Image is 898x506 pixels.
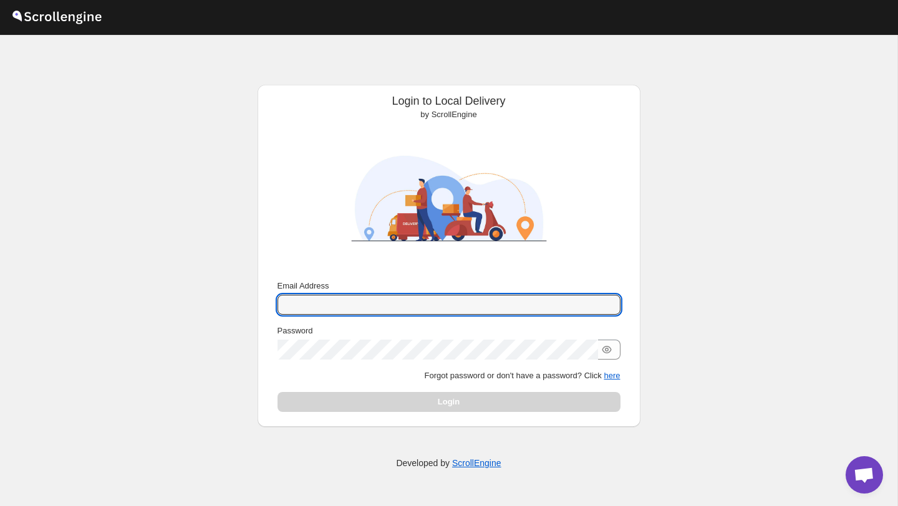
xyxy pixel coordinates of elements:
[420,110,476,119] span: by ScrollEngine
[278,370,620,382] p: Forgot password or don't have a password? Click
[340,126,558,271] img: ScrollEngine
[396,457,501,469] p: Developed by
[278,326,313,335] span: Password
[268,95,630,121] div: Login to Local Delivery
[846,456,883,494] div: Open chat
[278,281,329,290] span: Email Address
[604,371,620,380] button: here
[452,458,501,468] a: ScrollEngine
